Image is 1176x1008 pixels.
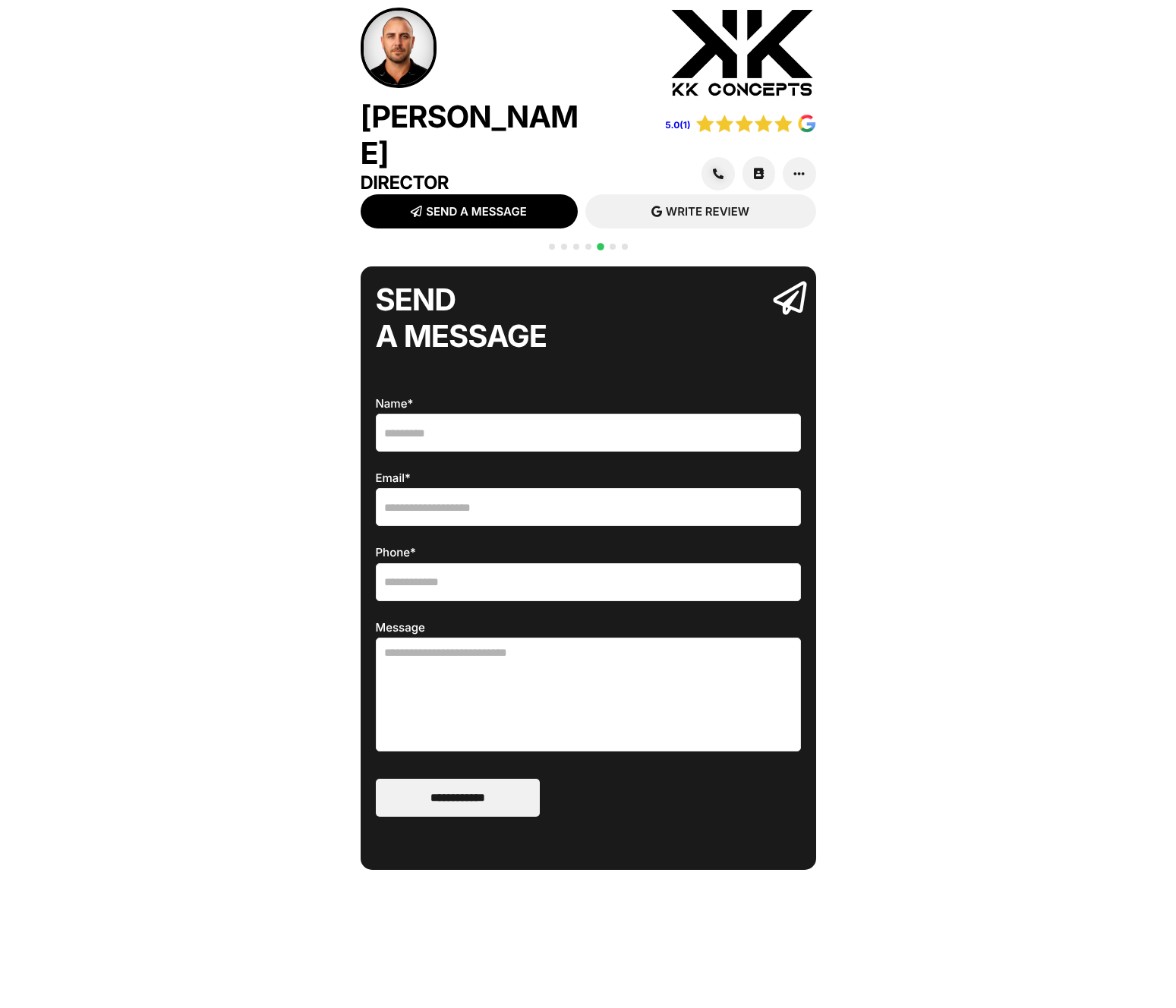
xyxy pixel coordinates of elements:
[376,545,801,600] label: Phone*
[426,206,526,217] span: SEND A MESSAGE
[376,282,758,354] h2: SEND A MESSAGE
[665,119,690,131] a: 5.0(1)
[573,244,579,250] span: Go to slide 3
[585,194,816,228] a: WRITE REVIEW
[376,392,801,817] form: Contact form
[666,206,749,217] span: WRITE REVIEW
[585,244,591,250] span: Go to slide 4
[361,99,588,172] h2: [PERSON_NAME]
[376,488,801,526] input: Email*
[597,243,604,250] span: Go to slide 5
[549,244,555,250] span: Go to slide 1
[361,194,578,228] a: SEND A MESSAGE
[361,266,816,987] div: Carousel
[361,172,588,194] h3: Director
[610,244,616,250] span: Go to slide 6
[376,471,801,526] label: Email*
[376,396,801,452] label: Name*
[361,266,816,933] div: 5 / 7
[376,414,801,452] input: Name*
[622,244,628,250] span: Go to slide 7
[376,638,801,751] textarea: Message
[376,620,801,751] label: Message
[376,563,801,601] input: Phone*
[561,244,567,250] span: Go to slide 2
